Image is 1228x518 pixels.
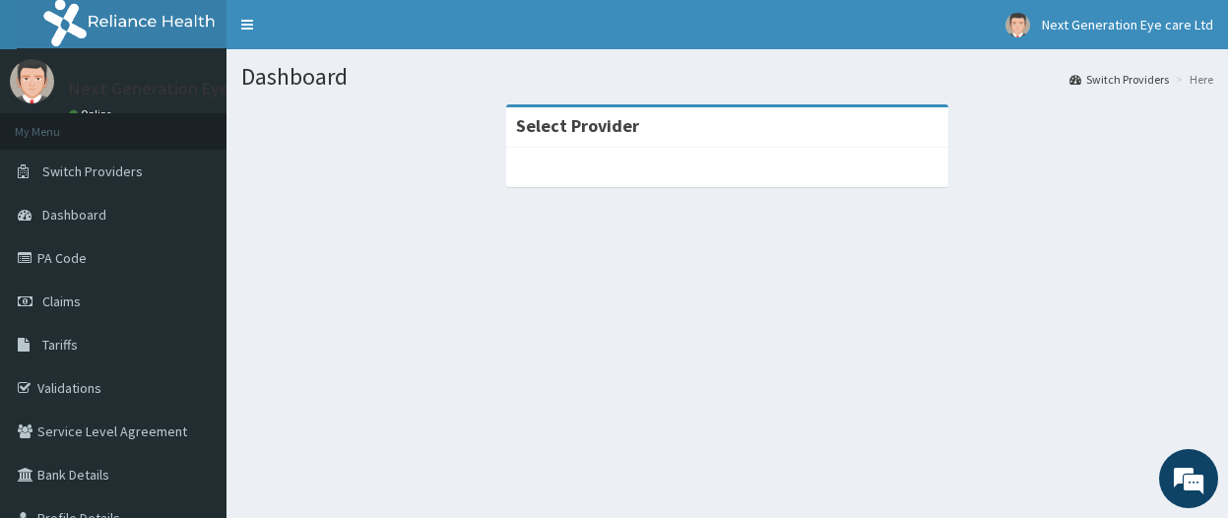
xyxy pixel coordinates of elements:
img: User Image [1005,13,1030,37]
p: Next Generation Eye care Ltd [69,80,297,97]
a: Switch Providers [1069,71,1169,88]
span: Dashboard [42,206,106,224]
a: Online [69,107,116,121]
span: Claims [42,292,81,310]
h1: Dashboard [241,64,1213,90]
img: User Image [10,59,54,103]
span: Tariffs [42,336,78,354]
span: Next Generation Eye care Ltd [1042,16,1213,33]
li: Here [1171,71,1213,88]
span: Switch Providers [42,162,143,180]
strong: Select Provider [516,114,639,137]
